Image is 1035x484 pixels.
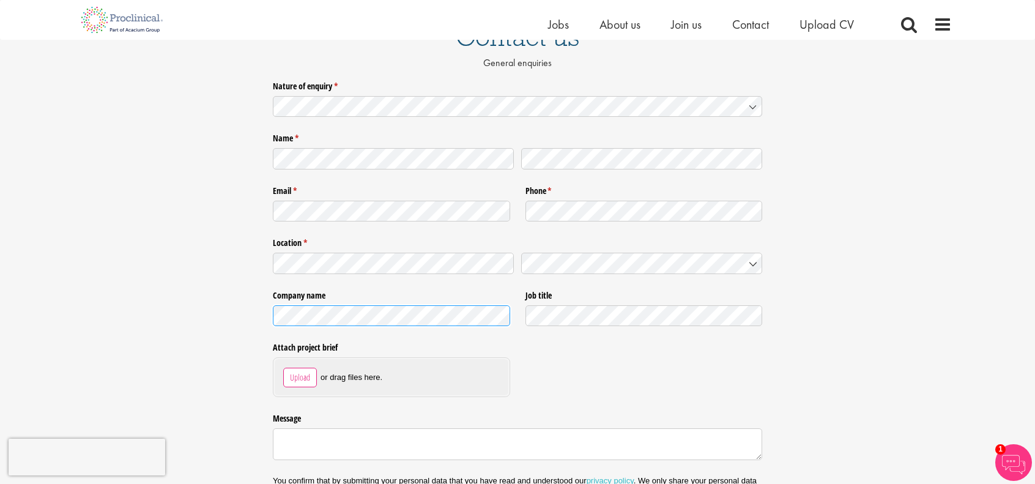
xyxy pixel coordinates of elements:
[525,285,763,301] label: Job title
[273,148,514,169] input: First
[273,409,762,425] label: Message
[273,76,762,92] label: Nature of enquiry
[671,17,702,32] a: Join us
[273,253,514,274] input: State / Province / Region
[548,17,569,32] a: Jobs
[521,253,762,274] input: Country
[273,181,510,196] label: Email
[321,372,382,383] span: or drag files here.
[273,338,510,354] label: Attach project brief
[9,439,165,475] iframe: reCAPTCHA
[525,181,763,196] label: Phone
[995,444,1032,481] img: Chatbot
[995,444,1006,455] span: 1
[732,17,769,32] a: Contact
[283,368,317,387] button: Upload
[799,17,854,32] a: Upload CV
[273,285,510,301] label: Company name
[521,148,762,169] input: Last
[273,128,762,144] legend: Name
[273,233,762,249] legend: Location
[599,17,640,32] a: About us
[289,371,311,384] span: Upload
